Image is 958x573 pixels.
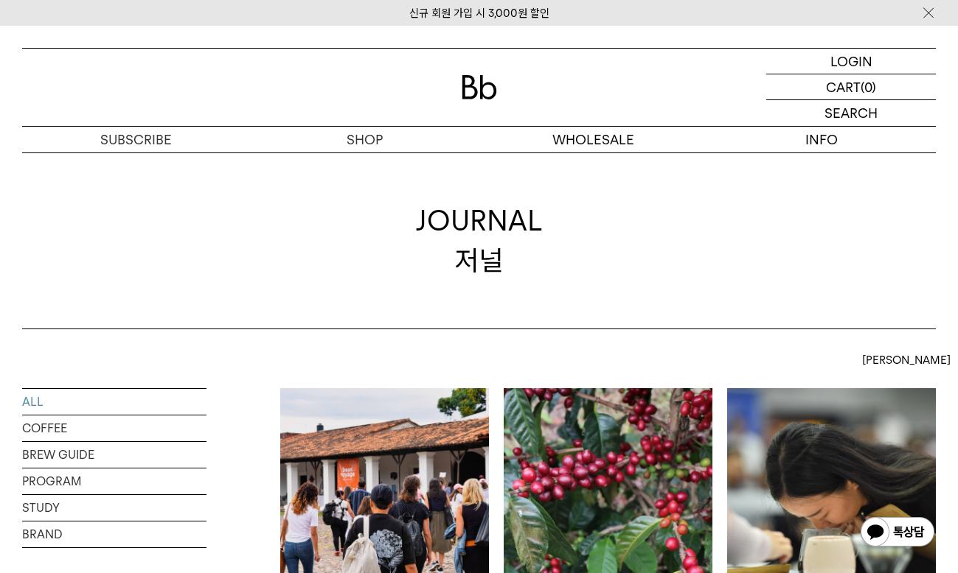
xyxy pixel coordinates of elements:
div: JOURNAL 저널 [416,201,543,279]
p: LOGIN [830,49,872,74]
a: COFFEE [22,415,206,441]
img: 로고 [462,75,497,99]
img: 카카오톡 채널 1:1 채팅 버튼 [859,516,936,551]
a: SUBSCRIBE [22,127,251,152]
a: BREW GUIDE [22,442,206,468]
a: SHOP [251,127,479,152]
p: WHOLESALE [479,127,708,152]
span: [PERSON_NAME] [862,351,951,369]
p: INFO [707,127,936,152]
a: LOGIN [766,49,936,74]
p: SEARCH [825,100,878,126]
a: PROGRAM [22,468,206,494]
a: CART (0) [766,74,936,100]
p: CART [826,74,861,99]
p: (0) [861,74,876,99]
a: STUDY [22,495,206,521]
a: ALL [22,389,206,415]
a: 신규 회원 가입 시 3,000원 할인 [409,7,549,20]
a: BRAND [22,521,206,547]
